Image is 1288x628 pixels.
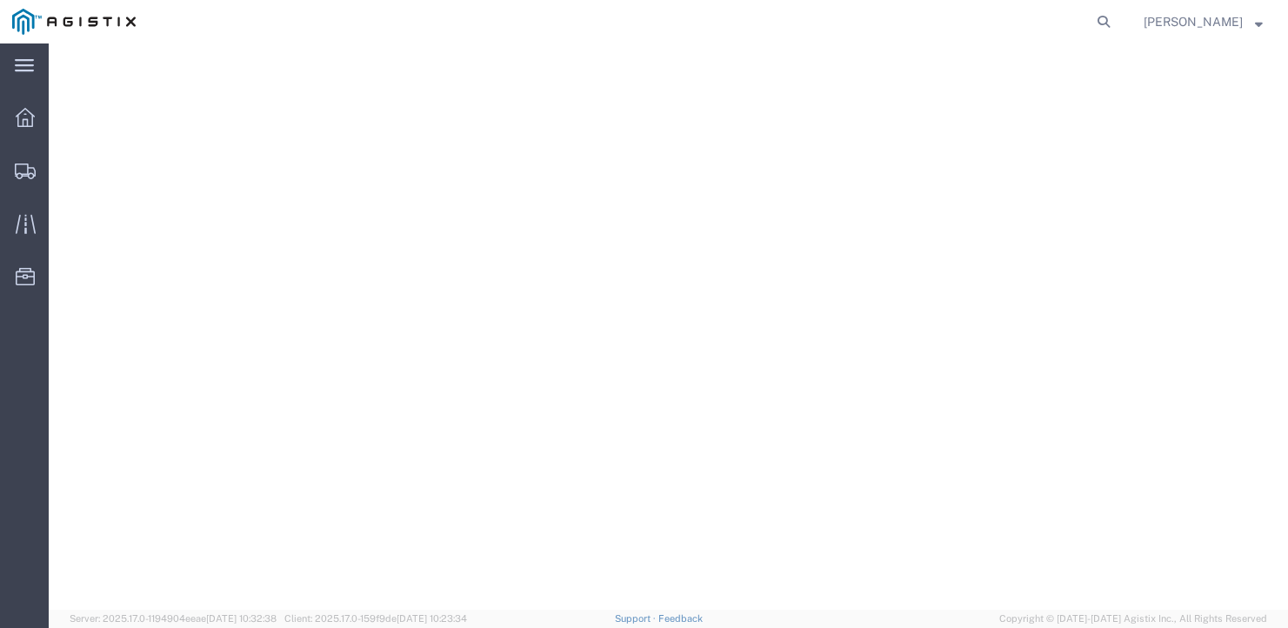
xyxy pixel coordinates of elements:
span: [DATE] 10:32:38 [206,613,277,624]
a: Feedback [658,613,703,624]
a: Support [615,613,658,624]
iframe: FS Legacy Container [49,43,1288,610]
span: Client: 2025.17.0-159f9de [284,613,467,624]
span: Craig McCausland [1144,12,1243,31]
span: Copyright © [DATE]-[DATE] Agistix Inc., All Rights Reserved [999,611,1267,626]
img: logo [12,9,136,35]
span: [DATE] 10:23:34 [397,613,467,624]
button: [PERSON_NAME] [1143,11,1264,32]
span: Server: 2025.17.0-1194904eeae [70,613,277,624]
